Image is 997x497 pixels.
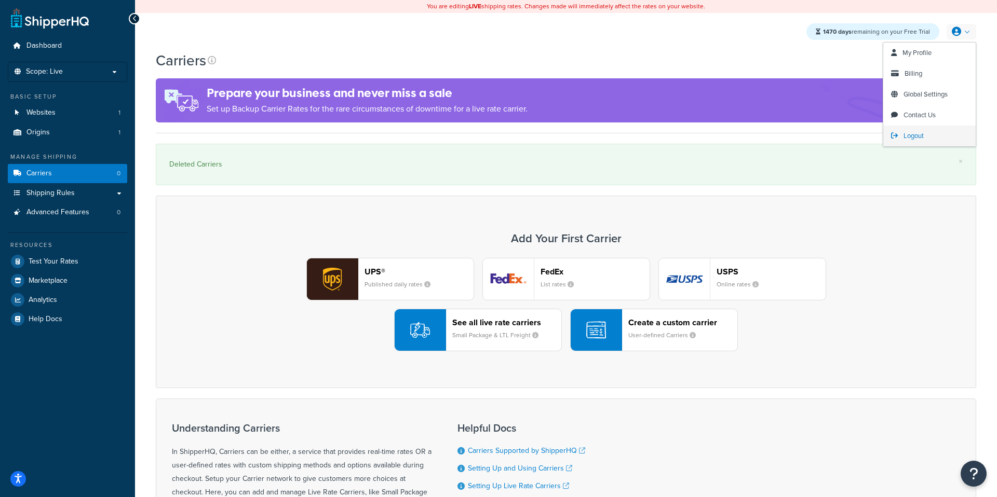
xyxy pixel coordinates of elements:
[883,63,976,84] a: Billing
[8,164,127,183] a: Carriers 0
[8,103,127,122] li: Websites
[156,50,206,71] h1: Carriers
[29,257,78,266] span: Test Your Rates
[117,208,120,217] span: 0
[11,8,89,29] a: ShipperHQ Home
[29,315,62,324] span: Help Docs
[8,203,127,222] a: Advanced Features 0
[452,317,561,327] header: See all live rate carriers
[457,422,593,434] h3: Helpful Docs
[8,164,127,183] li: Carriers
[8,92,127,101] div: Basic Setup
[823,27,852,36] strong: 1470 days
[717,267,826,277] header: USPS
[8,241,127,250] div: Resources
[26,169,52,178] span: Carriers
[394,309,562,351] button: See all live rate carriersSmall Package & LTL Freight
[904,89,948,99] span: Global Settings
[117,169,120,178] span: 0
[8,123,127,142] a: Origins 1
[883,105,976,126] a: Contact Us
[26,108,56,117] span: Websites
[883,126,976,146] a: Logout
[904,131,924,141] span: Logout
[26,128,50,137] span: Origins
[8,153,127,161] div: Manage Shipping
[483,258,534,300] img: fedEx logo
[8,291,127,309] a: Analytics
[717,280,767,289] small: Online rates
[8,123,127,142] li: Origins
[365,280,439,289] small: Published daily rates
[8,203,127,222] li: Advanced Features
[410,320,430,340] img: icon-carrier-liverate-becf4550.svg
[172,422,432,434] h3: Understanding Carriers
[306,258,474,300] button: ups logoUPS®Published daily rates
[8,271,127,290] a: Marketplace
[469,2,481,11] b: LIVE
[365,267,474,277] header: UPS®
[961,461,987,487] button: Open Resource Center
[628,317,737,327] header: Create a custom carrier
[29,296,57,305] span: Analytics
[904,110,936,120] span: Contact Us
[541,280,582,289] small: List rates
[905,68,922,78] span: Billing
[902,48,932,58] span: My Profile
[541,267,650,277] header: FedEx
[26,189,75,198] span: Shipping Rules
[452,330,547,340] small: Small Package & LTL Freight
[8,36,127,56] a: Dashboard
[586,320,606,340] img: icon-carrier-custom-c93b8a24.svg
[468,445,585,456] a: Carriers Supported by ShipperHQ
[26,208,89,217] span: Advanced Features
[628,330,704,340] small: User-defined Carriers
[118,128,120,137] span: 1
[167,232,965,245] h3: Add Your First Carrier
[959,157,963,165] a: ×
[307,258,358,300] img: ups logo
[8,184,127,203] a: Shipping Rules
[8,252,127,271] a: Test Your Rates
[29,277,68,285] span: Marketplace
[26,42,62,50] span: Dashboard
[8,310,127,328] a: Help Docs
[8,103,127,122] a: Websites 1
[207,85,528,102] h4: Prepare your business and never miss a sale
[806,23,939,40] div: remaining on your Free Trial
[169,157,963,172] div: Deleted Carriers
[26,67,63,76] span: Scope: Live
[883,43,976,63] a: My Profile
[118,108,120,117] span: 1
[883,84,976,105] a: Global Settings
[207,102,528,116] p: Set up Backup Carrier Rates for the rare circumstances of downtime for a live rate carrier.
[659,258,710,300] img: usps logo
[482,258,650,300] button: fedEx logoFedExList rates
[468,480,569,491] a: Setting Up Live Rate Carriers
[570,309,738,351] button: Create a custom carrierUser-defined Carriers
[156,78,207,122] img: ad-rules-rateshop-fe6ec290ccb7230408bd80ed9643f0289d75e0ffd9eb532fc0e269fcd187b520.png
[468,463,572,474] a: Setting Up and Using Carriers
[658,258,826,300] button: usps logoUSPSOnline rates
